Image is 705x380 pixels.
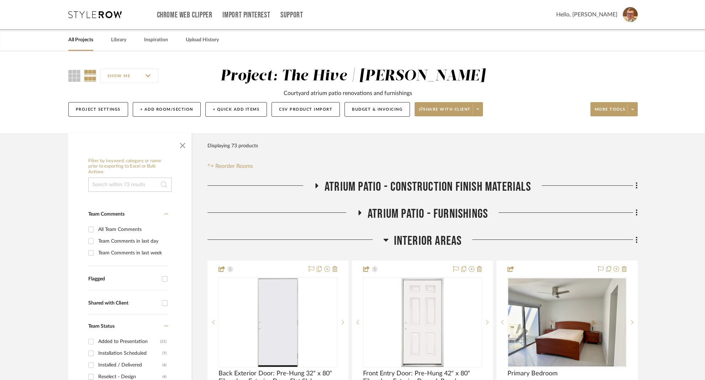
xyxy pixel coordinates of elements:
button: Project Settings [68,102,128,117]
a: Library [111,35,126,45]
div: All Team Comments [98,224,167,235]
span: Share with client [419,107,471,117]
img: Back Exterior Door: Pre-Hung 32" x 80" Fiberglass Exterior Door, Flat Slab [233,278,322,367]
div: Added to Presentation [98,336,160,347]
span: Reorder Rooms [215,162,253,170]
img: Front Entry Door: Pre-Hung 42" x 80" Fiberglass Exterior Door, 6-Panel Traditional [378,278,467,367]
h6: Filter by keyword, category or name prior to exporting to Excel or Bulk Actions [88,158,172,175]
button: Reorder Rooms [207,162,253,170]
a: Upload History [186,35,219,45]
div: Flagged [88,276,158,282]
div: Displaying 73 products [207,139,258,153]
a: Support [280,12,303,18]
div: Team Comments in last day [98,236,167,247]
span: Team Comments [88,212,125,217]
button: More tools [590,102,638,116]
button: Budget & Invoicing [344,102,410,117]
span: Primary Bedroom [507,370,558,378]
div: Installation Scheduled [98,348,162,359]
input: Search within 73 results [88,178,172,192]
button: + Quick Add Items [205,102,267,117]
button: CSV Product Import [272,102,340,117]
div: Shared with Client [88,300,158,306]
div: Installed / Delivered [98,359,162,371]
button: Share with client [415,102,483,116]
span: Atrium Patio - Furnishings [368,206,488,222]
button: + Add Room/Section [133,102,201,117]
span: Interior Areas [394,233,462,249]
span: Team Status [88,324,115,329]
img: Primary Bedroom [508,278,626,366]
span: More tools [595,107,626,117]
div: Project: The Hive | [PERSON_NAME] [220,69,485,84]
span: Hello, [PERSON_NAME] [556,10,617,19]
span: Atrium Patio - Construction Finish Materials [325,179,531,195]
div: 0 [219,278,337,367]
a: Import Pinterest [222,12,270,18]
div: Team Comments in last week [98,247,167,259]
a: Chrome Web Clipper [157,12,212,18]
button: Close [175,137,190,151]
a: Inspiration [144,35,168,45]
div: (21) [160,336,167,347]
div: (7) [162,348,167,359]
div: Courtyard atrium patio renovations and furnishings [284,89,412,97]
div: (6) [162,359,167,371]
img: avatar [623,7,638,22]
a: All Projects [68,35,93,45]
